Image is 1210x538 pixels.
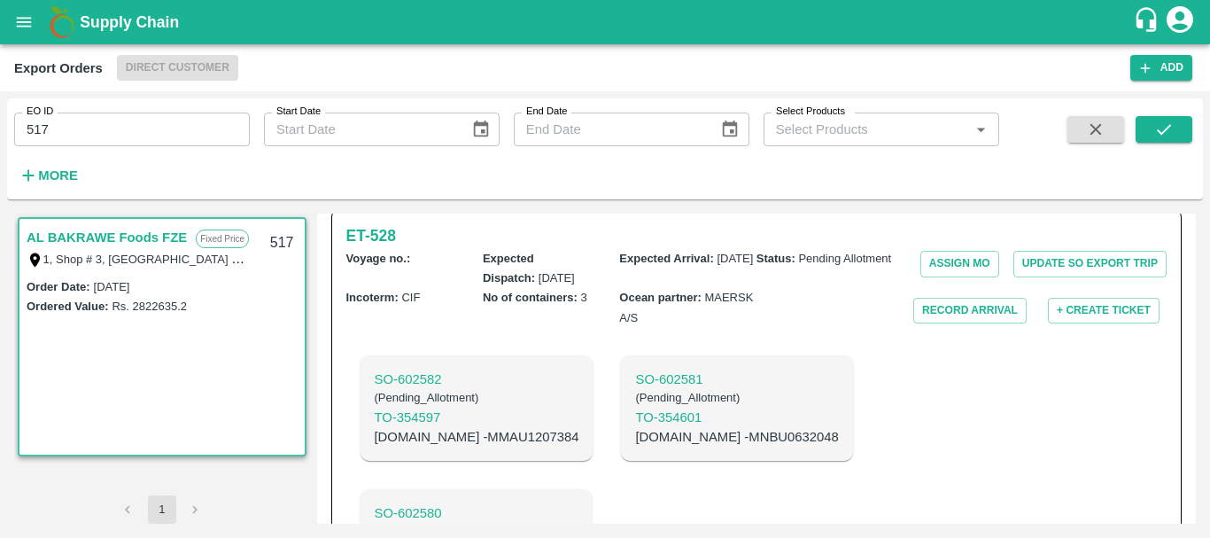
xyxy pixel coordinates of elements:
[635,408,838,427] a: TO-354601
[375,503,578,523] a: SO-602580
[713,113,747,146] button: Choose date
[14,57,103,80] div: Export Orders
[94,280,130,293] label: [DATE]
[4,2,44,43] button: open drawer
[619,252,713,265] b: Expected Arrival :
[43,252,576,266] label: 1, Shop # 3, [GEOGRAPHIC_DATA] – central fruits and vegetables market, , , , , [GEOGRAPHIC_DATA]
[346,223,396,248] h6: ET- 528
[913,298,1027,324] button: Record Arrival
[375,370,579,389] p: SO- 602582
[196,230,249,248] p: Fixed Price
[635,370,838,389] a: SO-602581
[464,113,498,146] button: Choose date
[635,408,838,427] p: TO- 354601
[717,252,753,265] span: [DATE]
[27,226,187,249] a: AL BAKRAWE Foods FZE
[346,223,396,248] a: ET-528
[1164,4,1196,41] div: account of current user
[635,427,838,447] p: [DOMAIN_NAME] - MNBU0632048
[375,370,579,389] a: SO-602582
[375,389,579,407] h6: ( Pending_Allotment )
[80,10,1133,35] a: Supply Chain
[969,118,992,141] button: Open
[112,495,213,524] nav: pagination navigation
[1130,55,1192,81] button: Add
[80,13,179,31] b: Supply Chain
[514,113,707,146] input: End Date
[38,168,78,183] strong: More
[264,113,457,146] input: Start Date
[539,271,575,285] span: [DATE]
[920,251,999,277] button: Assign MO
[375,408,579,427] p: TO- 354597
[260,222,305,264] div: 517
[580,291,586,304] span: 3
[526,105,567,119] label: End Date
[14,160,82,191] button: More
[148,495,176,524] button: page 1
[375,408,579,427] a: TO-354597
[14,113,250,146] input: Enter EO ID
[44,4,80,40] img: logo
[1048,298,1160,324] button: + Create Ticket
[756,252,795,265] b: Status :
[1133,6,1164,38] div: customer-support
[798,252,891,265] span: Pending Allotment
[346,252,411,265] b: Voyage no. :
[27,300,108,313] label: Ordered Value:
[375,427,579,447] p: [DOMAIN_NAME] - MMAU1207384
[483,252,535,285] b: Expected Dispatch :
[276,105,321,119] label: Start Date
[776,105,845,119] label: Select Products
[619,291,753,324] span: MAERSK A/S
[112,300,187,313] label: Rs. 2822635.2
[375,503,578,523] p: SO- 602580
[635,389,838,407] h6: ( Pending_Allotment )
[635,370,838,389] p: SO- 602581
[27,105,53,119] label: EO ID
[483,291,578,304] b: No of containers :
[346,291,399,304] b: Incoterm :
[27,280,90,293] label: Order Date :
[401,291,420,304] span: CIF
[769,118,965,141] input: Select Products
[619,291,702,304] b: Ocean partner :
[1013,251,1167,277] button: Update SO Export Trip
